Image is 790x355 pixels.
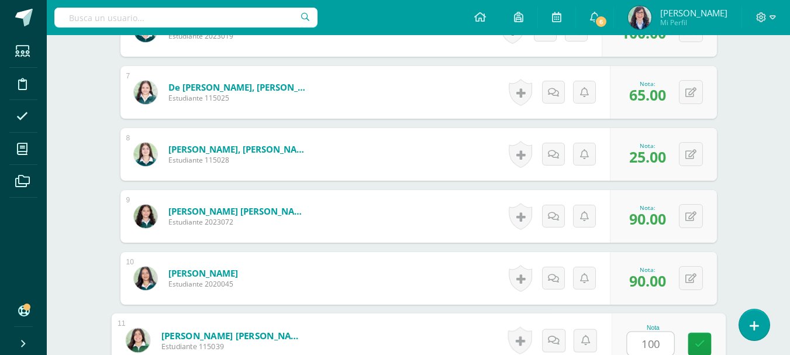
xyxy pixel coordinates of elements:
span: 90.00 [629,209,666,229]
a: [PERSON_NAME], [PERSON_NAME] [168,143,309,155]
img: ed0324f4cb03fe67f2158c0474351bec.png [134,81,157,104]
img: 61ffd6c8b659c600e894befc34b5bd2f.png [134,267,157,290]
span: Estudiante 115028 [168,155,309,165]
a: [PERSON_NAME] [PERSON_NAME] [161,329,305,342]
img: feef98d3e48c09d52a01cb7e66e13521.png [628,6,651,29]
span: 90.00 [629,271,666,291]
div: Nota: [629,266,666,274]
span: Estudiante 2023072 [168,217,309,227]
span: Estudiante 2020045 [168,279,238,289]
img: a478b10ea490de47a8cbd13f9fa61e53.png [126,328,150,352]
div: Nota: [629,142,666,150]
span: Estudiante 2023019 [168,31,309,41]
div: Nota: [629,204,666,212]
a: [PERSON_NAME] [PERSON_NAME] [168,205,309,217]
input: Busca un usuario... [54,8,318,27]
span: Estudiante 115039 [161,342,305,352]
a: de [PERSON_NAME], [PERSON_NAME] [168,81,309,93]
div: Nota [626,325,679,331]
div: Nota: [629,80,666,88]
span: Estudiante 115025 [168,93,309,103]
img: 17f5c5e419c39eaf8b56d5adfe84a7bf.png [134,143,157,166]
img: 05fc99470b6b8232ca6bd7819607359e.png [134,205,157,228]
span: 25.00 [629,147,666,167]
span: [PERSON_NAME] [660,7,727,19]
a: [PERSON_NAME] [168,267,238,279]
span: 65.00 [629,85,666,105]
span: 6 [595,15,608,28]
span: Mi Perfil [660,18,727,27]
